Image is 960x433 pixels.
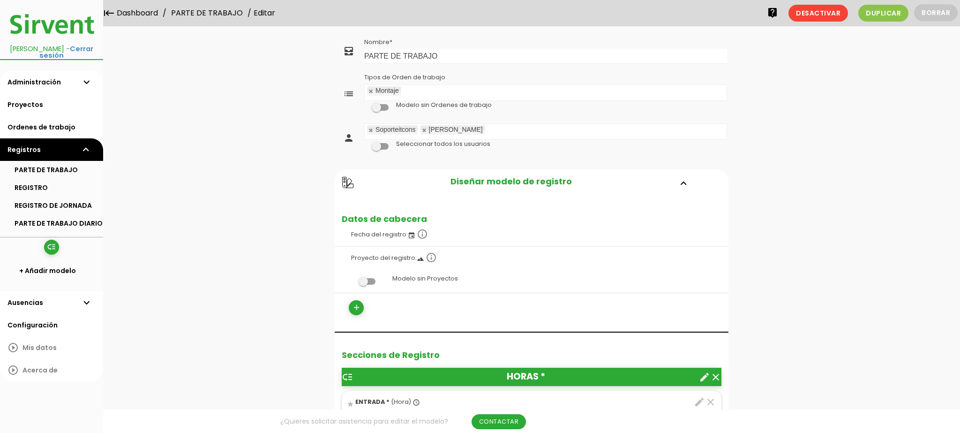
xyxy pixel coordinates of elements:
[417,255,424,263] i: landscape
[710,368,721,386] a: clear
[352,300,361,315] i: add
[81,71,92,93] i: expand_more
[342,247,721,267] label: Proyecto del registro:
[391,398,411,406] span: (Hora)
[347,398,354,406] a: star
[342,350,721,360] h2: Secciones de Registro
[103,410,703,433] div: ¿Quieres solicitar asistencia para editar el modelo?
[342,270,721,288] label: Modelo sin Proyectos
[44,240,59,255] a: low_priority
[353,177,669,189] h2: Diseñar modelo de registro
[335,214,728,224] h2: Datos de cabecera
[858,5,908,22] span: Duplicar
[81,138,92,161] i: expand_more
[914,4,958,21] button: Borrar
[343,88,354,99] i: list
[81,291,92,314] i: expand_more
[364,38,392,46] label: Nombre
[763,3,782,22] a: live_help
[342,223,721,244] label: Fecha del registro:
[417,228,428,240] i: info_outline
[347,401,354,408] i: star
[355,398,390,406] span: ENTRADA *
[342,368,721,386] header: HORAS *
[39,44,93,61] a: Cerrar sesión
[254,8,275,18] span: Editar
[342,372,353,383] i: low_priority
[676,177,691,189] i: expand_more
[699,368,710,386] a: create
[7,359,19,381] i: play_circle_outline
[396,101,492,109] label: Modelo sin Ordenes de trabajo
[396,140,490,148] label: Seleccionar todos los usuarios
[343,46,354,57] i: all_inbox
[343,132,354,144] i: person
[694,396,705,408] a: edit
[699,372,710,383] i: create
[349,300,364,315] a: add
[47,240,56,255] i: low_priority
[375,127,416,133] div: Soporteitcons
[429,127,483,133] div: [PERSON_NAME]
[408,232,415,239] i: event
[788,5,848,22] span: Desactivar
[364,73,445,82] label: Tipos de Orden de trabajo
[472,414,526,429] a: Contactar
[705,396,716,408] a: clear
[5,259,98,282] a: + Añadir modelo
[5,7,98,41] img: itcons-logo
[767,3,778,22] i: live_help
[412,399,420,406] i: access_time
[7,336,19,359] i: play_circle_outline
[342,368,353,386] a: low_priority
[375,88,399,94] div: Montaje
[426,252,437,263] i: info_outline
[710,372,721,383] i: clear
